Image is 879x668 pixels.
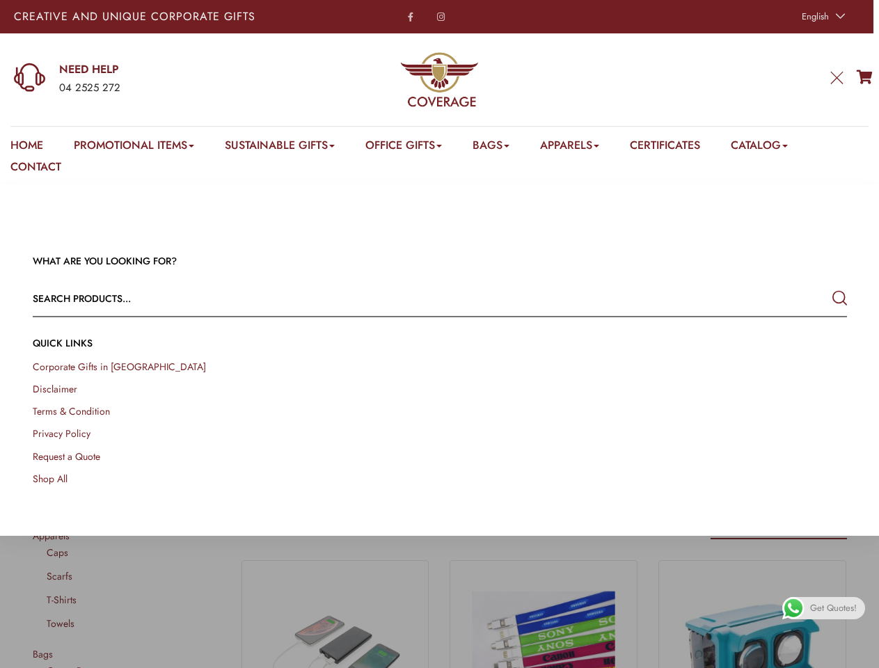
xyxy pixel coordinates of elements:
p: Creative and Unique Corporate Gifts [14,11,345,22]
a: Corporate Gifts in [GEOGRAPHIC_DATA] [33,360,206,374]
a: Privacy Policy [33,427,90,440]
a: Terms & Condition [33,404,110,418]
span: Get Quotes! [810,597,857,619]
a: Shop All [33,471,68,485]
a: Disclaimer [33,382,77,396]
a: Bags [473,137,509,159]
a: Certificates [630,137,700,159]
a: Sustainable Gifts [225,137,335,159]
a: Office Gifts [365,137,442,159]
a: NEED HELP [59,62,286,77]
h4: QUICK LINKs [33,336,847,350]
input: Search products... [33,282,684,315]
a: Request a Quote [33,449,100,463]
div: 04 2525 272 [59,79,286,97]
a: Apparels [540,137,599,159]
span: English [802,10,829,23]
a: English [795,7,848,26]
a: Home [10,137,43,159]
h3: WHAT ARE YOU LOOKING FOR? [33,255,847,269]
a: Contact [10,159,61,180]
a: Promotional Items [74,137,194,159]
a: Catalog [731,137,788,159]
